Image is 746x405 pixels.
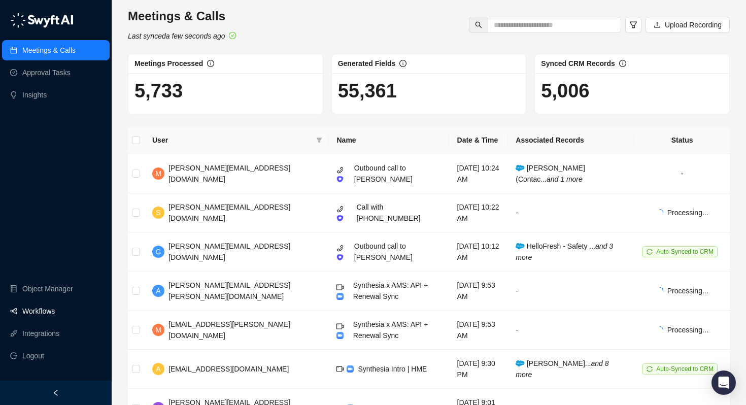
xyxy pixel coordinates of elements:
[336,176,344,183] img: ix+ea6nV3o2uKgAAAABJRU5ErkJggg==
[22,40,76,60] a: Meetings & Calls
[507,126,634,154] th: Associated Records
[358,365,427,373] span: Synthesia Intro | HME
[647,366,653,372] span: sync
[541,59,615,68] span: Synced CRM Records
[449,232,508,272] td: [DATE] 10:12 AM
[665,19,722,30] span: Upload Recording
[229,32,236,39] span: check-circle
[156,285,160,296] span: A
[22,279,73,299] a: Object Manager
[316,137,322,143] span: filter
[654,21,661,28] span: upload
[449,311,508,350] td: [DATE] 9:53 AM
[336,215,344,222] img: ix+ea6nV3o2uKgAAAABJRU5ErkJggg==
[156,246,161,257] span: G
[516,242,613,261] i: and 3 more
[336,284,344,291] span: video-camera
[667,287,708,295] span: Processing...
[646,17,730,33] button: Upload Recording
[353,281,428,300] span: Synthesia x AMS: API + Renewal Sync
[336,332,344,339] img: zoom-DkfWWZB2.png
[449,154,508,193] td: [DATE] 10:24 AM
[336,254,344,261] img: ix+ea6nV3o2uKgAAAABJRU5ErkJggg==
[155,324,161,335] span: M
[356,203,420,222] span: Call with [PHONE_NUMBER]
[168,242,290,261] span: [PERSON_NAME][EMAIL_ADDRESS][DOMAIN_NAME]
[655,208,664,217] span: loading
[634,154,730,193] td: -
[449,350,508,389] td: [DATE] 9:30 PM
[449,193,508,232] td: [DATE] 10:22 AM
[10,13,74,28] img: logo-05li4sbe.png
[156,207,160,218] span: S
[134,59,203,68] span: Meetings Processed
[399,60,406,67] span: info-circle
[168,365,289,373] span: [EMAIL_ADDRESS][DOMAIN_NAME]
[134,79,317,103] h1: 5,733
[647,249,653,255] span: sync
[354,164,413,183] span: Outbound call to [PERSON_NAME]
[629,21,637,29] span: filter
[655,286,664,295] span: loading
[667,209,708,217] span: Processing...
[10,352,17,359] span: logout
[516,359,608,379] span: [PERSON_NAME]...
[336,293,344,300] img: zoom-DkfWWZB2.png
[338,79,520,103] h1: 55,361
[336,206,344,213] span: phone
[516,164,585,183] span: [PERSON_NAME] (Contac...
[156,363,160,375] span: A
[207,60,214,67] span: info-circle
[656,248,714,255] span: Auto-Synced to CRM
[634,126,730,154] th: Status
[507,311,634,350] td: -
[168,320,290,340] span: [EMAIL_ADDRESS][PERSON_NAME][DOMAIN_NAME]
[547,175,583,183] i: and 1 more
[52,389,59,396] span: left
[336,323,344,330] span: video-camera
[128,8,236,24] h3: Meetings & Calls
[336,365,344,373] span: video-camera
[353,320,428,340] span: Synthesia x AMS: API + Renewal Sync
[655,325,664,334] span: loading
[22,301,55,321] a: Workflows
[516,242,613,261] span: HelloFresh - Safety ...
[328,126,449,154] th: Name
[155,168,161,179] span: M
[711,370,736,395] div: Open Intercom Messenger
[168,281,290,300] span: [PERSON_NAME][EMAIL_ADDRESS][PERSON_NAME][DOMAIN_NAME]
[338,59,396,68] span: Generated Fields
[516,359,608,379] i: and 8 more
[541,79,723,103] h1: 5,006
[22,323,59,344] a: Integrations
[314,132,324,148] span: filter
[619,60,626,67] span: info-circle
[449,272,508,311] td: [DATE] 9:53 AM
[475,21,482,28] span: search
[22,346,44,366] span: Logout
[152,134,312,146] span: User
[128,32,225,40] i: Last synced a few seconds ago
[354,242,413,261] span: Outbound call to [PERSON_NAME]
[22,62,71,83] a: Approval Tasks
[507,193,634,232] td: -
[507,272,634,311] td: -
[347,365,354,373] img: zoom-DkfWWZB2.png
[336,245,344,252] span: phone
[667,326,708,334] span: Processing...
[656,365,714,373] span: Auto-Synced to CRM
[336,166,344,174] span: phone
[449,126,508,154] th: Date & Time
[168,164,290,183] span: [PERSON_NAME][EMAIL_ADDRESS][DOMAIN_NAME]
[168,203,290,222] span: [PERSON_NAME][EMAIL_ADDRESS][DOMAIN_NAME]
[22,85,47,105] a: Insights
